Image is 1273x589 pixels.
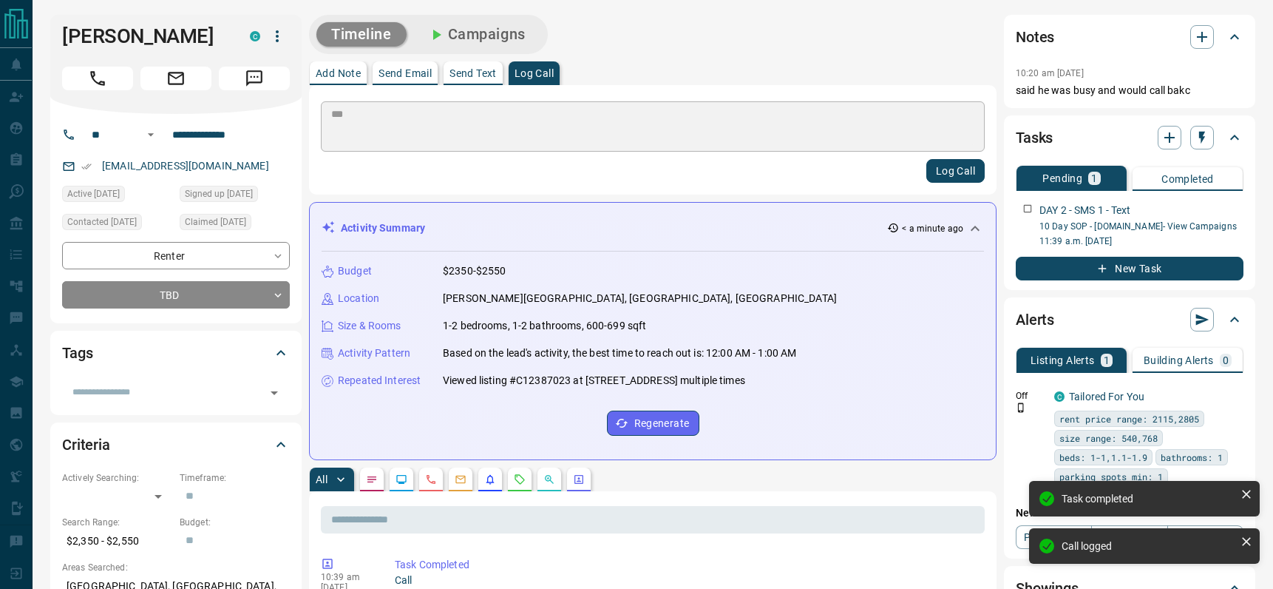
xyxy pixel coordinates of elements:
p: Repeated Interest [338,373,421,388]
span: beds: 1-1,1.1-1.9 [1059,450,1147,465]
h2: Tags [62,341,92,365]
svg: Requests [514,474,526,485]
p: said he was busy and would call bakc [1016,83,1243,98]
svg: Push Notification Only [1016,403,1026,413]
p: All [316,474,327,485]
div: Tags [62,335,290,371]
span: Email [140,67,211,90]
a: 10 Day SOP - [DOMAIN_NAME]- View Campaigns [1039,221,1237,232]
p: 10:20 am [DATE] [1016,68,1084,78]
div: Criteria [62,427,290,462]
svg: Calls [425,474,437,485]
div: Activity Summary< a minute ago [322,215,984,242]
button: Regenerate [607,411,699,436]
div: Tasks [1016,120,1243,155]
svg: Listing Alerts [484,474,496,485]
p: 0 [1223,355,1229,366]
p: Send Text [449,68,497,78]
p: Add Note [316,68,361,78]
button: Open [264,383,285,403]
p: Off [1016,389,1045,403]
div: Tue Sep 09 2025 [62,214,172,235]
div: Mon Sep 08 2025 [180,214,290,235]
p: Activity Pattern [338,346,410,361]
span: Signed up [DATE] [185,186,253,201]
p: Budget [338,263,372,279]
div: Tue Sep 09 2025 [62,186,172,206]
svg: Opportunities [543,474,555,485]
a: Tailored For You [1069,391,1144,403]
span: Message [219,67,290,90]
p: Budget: [180,516,290,529]
svg: Notes [366,474,378,485]
p: 11:39 a.m. [DATE] [1039,235,1243,248]
p: Location [338,291,379,306]
span: Active [DATE] [67,186,120,201]
p: Call [395,573,979,588]
div: Alerts [1016,302,1243,337]
p: Task Completed [395,557,979,573]
span: rent price range: 2115,2805 [1059,411,1199,426]
div: Notes [1016,19,1243,55]
div: TBD [62,281,290,309]
p: Listing Alerts [1031,355,1095,366]
svg: Agent Actions [573,474,585,485]
a: [EMAIL_ADDRESS][DOMAIN_NAME] [102,160,269,172]
p: New Alert: [1016,505,1243,521]
button: New Task [1016,257,1243,280]
span: parking spots min: 1 [1059,469,1163,484]
p: Viewed listing #C12387023 at [STREET_ADDRESS] multiple times [443,373,745,388]
svg: Email Verified [81,161,92,172]
p: 10:39 am [321,572,373,582]
p: Activity Summary [341,221,425,236]
p: Pending [1042,173,1082,184]
div: Call logged [1062,540,1235,552]
p: Search Range: [62,516,172,529]
div: condos.ca [250,31,260,41]
h2: Criteria [62,433,110,457]
button: Log Call [926,159,985,183]
h2: Notes [1016,25,1054,49]
div: condos.ca [1054,391,1065,402]
button: Timeline [316,22,407,47]
p: Completed [1161,174,1214,184]
svg: Emails [455,474,466,485]
p: [PERSON_NAME][GEOGRAPHIC_DATA], [GEOGRAPHIC_DATA], [GEOGRAPHIC_DATA] [443,291,837,306]
p: 1 [1091,173,1097,184]
span: Contacted [DATE] [67,215,137,229]
a: Property [1016,525,1092,549]
p: Log Call [515,68,554,78]
span: size range: 540,768 [1059,431,1158,445]
p: 1 [1104,355,1110,366]
p: Building Alerts [1144,355,1214,366]
button: Open [142,126,160,144]
div: Mon Sep 08 2025 [180,186,290,206]
p: Areas Searched: [62,561,290,574]
p: Actively Searching: [62,471,172,485]
div: Renter [62,242,290,269]
span: Claimed [DATE] [185,215,246,229]
p: $2,350 - $2,550 [62,529,172,553]
span: bathrooms: 1 [1161,450,1223,465]
p: < a minute ago [902,222,963,235]
p: $2350-$2550 [443,263,506,279]
svg: Lead Browsing Activity [396,474,407,485]
p: Based on the lead's activity, the best time to reach out is: 12:00 AM - 1:00 AM [443,346,796,361]
p: DAY 2 - SMS 1 - Text [1039,203,1131,218]
button: Campaigns [413,22,540,47]
p: Send Email [378,68,432,78]
p: Size & Rooms [338,318,401,334]
p: 1-2 bedrooms, 1-2 bathrooms, 600-699 sqft [443,318,646,334]
h2: Alerts [1016,308,1054,331]
h2: Tasks [1016,126,1053,149]
span: Call [62,67,133,90]
p: Timeframe: [180,471,290,485]
h1: [PERSON_NAME] [62,24,228,48]
div: Task completed [1062,493,1235,505]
